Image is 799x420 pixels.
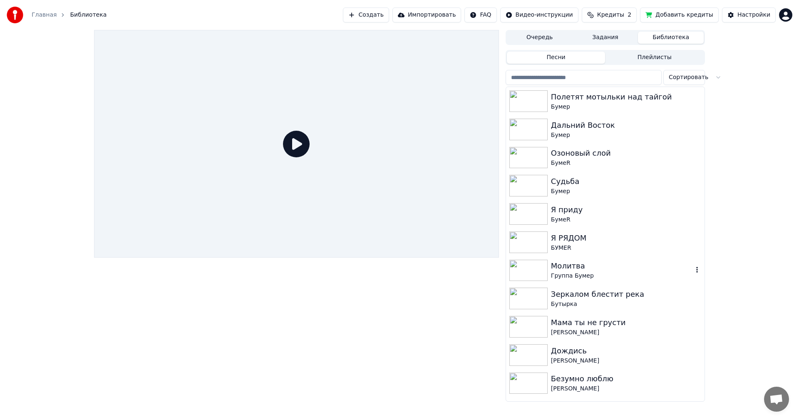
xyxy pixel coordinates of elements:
[392,7,462,22] button: Импортировать
[551,373,701,385] div: Безумно люблю
[764,387,789,412] a: Открытый чат
[551,119,701,131] div: Дальний Восток
[737,11,770,19] div: Настройки
[551,328,701,337] div: [PERSON_NAME]
[551,288,701,300] div: Зеркалом блестит река
[551,103,701,111] div: Бумер
[551,272,693,280] div: Группа Бумер
[343,7,389,22] button: Создать
[464,7,496,22] button: FAQ
[638,32,704,44] button: Библиотека
[551,357,701,365] div: [PERSON_NAME]
[605,52,704,64] button: Плейлисты
[32,11,107,19] nav: breadcrumb
[551,244,701,252] div: БУМЕR
[551,159,701,167] div: БумеR
[628,11,631,19] span: 2
[551,216,701,224] div: БумеR
[507,32,573,44] button: Очередь
[32,11,57,19] a: Главная
[551,345,701,357] div: Дождись
[551,131,701,139] div: Бумер
[551,232,701,244] div: Я РЯДОМ
[551,176,701,187] div: Судьба
[551,147,701,159] div: Озоновый слой
[573,32,638,44] button: Задания
[722,7,776,22] button: Настройки
[597,11,624,19] span: Кредиты
[551,204,701,216] div: Я приду
[551,300,701,308] div: Бутырка
[582,7,637,22] button: Кредиты2
[551,385,701,393] div: [PERSON_NAME]
[500,7,578,22] button: Видео-инструкции
[70,11,107,19] span: Библиотека
[551,91,701,103] div: Полетят мотыльки над тайгой
[551,317,701,328] div: Мама ты не грусти
[507,52,605,64] button: Песни
[7,7,23,23] img: youka
[669,73,708,82] span: Сортировать
[640,7,719,22] button: Добавить кредиты
[551,260,693,272] div: Молитва
[551,187,701,196] div: Бумер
